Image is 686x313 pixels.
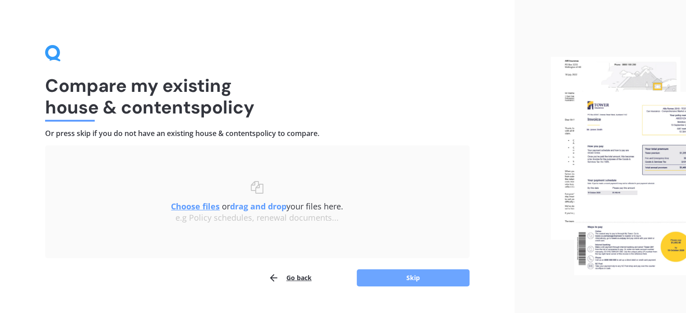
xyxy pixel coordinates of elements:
button: Go back [268,269,312,287]
img: files.webp [551,57,686,275]
u: Choose files [171,201,220,212]
b: drag and drop [230,201,286,212]
h4: Or press skip if you do not have an existing house & contents policy to compare. [45,129,470,138]
span: or your files here. [171,201,343,212]
h1: Compare my existing house & contents policy [45,75,470,118]
button: Skip [357,269,470,286]
div: e.g Policy schedules, renewal documents... [63,213,451,223]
